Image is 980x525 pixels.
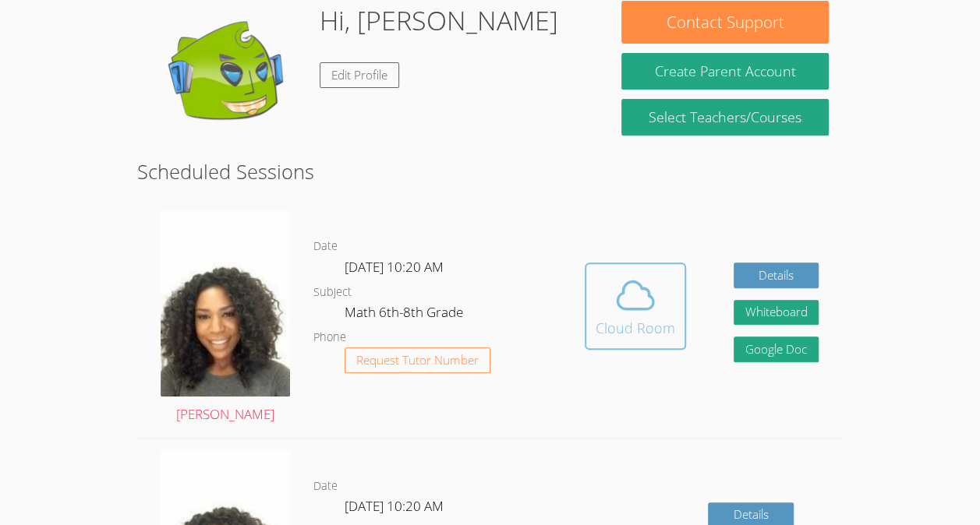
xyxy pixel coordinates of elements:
[151,1,307,157] img: default.png
[313,328,346,347] dt: Phone
[734,336,819,362] a: Google Doc
[585,262,686,350] button: Cloud Room
[596,317,675,339] div: Cloud Room
[313,237,338,256] dt: Date
[345,497,444,515] span: [DATE] 10:20 AM
[161,210,290,396] img: avatar.png
[313,477,338,496] dt: Date
[320,1,558,41] h1: Hi, [PERSON_NAME]
[621,1,828,44] button: Contact Support
[621,53,828,90] button: Create Parent Account
[320,62,399,88] a: Edit Profile
[734,262,819,288] a: Details
[345,347,490,373] button: Request Tutor Number
[621,99,828,136] a: Select Teachers/Courses
[734,300,819,326] button: Whiteboard
[345,301,466,328] dd: Math 6th-8th Grade
[356,354,479,366] span: Request Tutor Number
[313,283,352,302] dt: Subject
[345,258,444,276] span: [DATE] 10:20 AM
[137,157,843,186] h2: Scheduled Sessions
[161,210,290,425] a: [PERSON_NAME]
